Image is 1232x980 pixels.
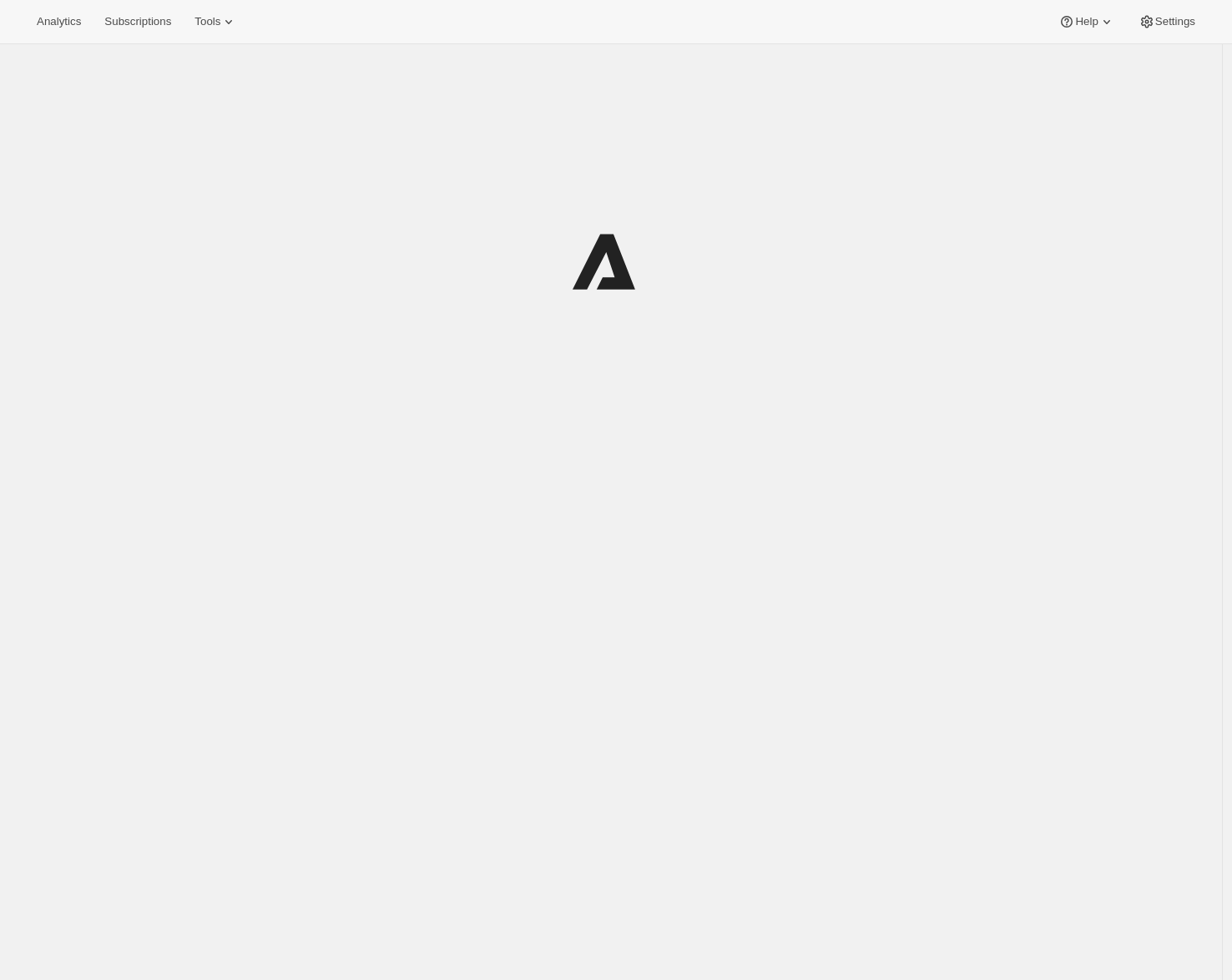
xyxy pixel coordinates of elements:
button: Help [1048,10,1124,33]
button: Tools [184,10,247,33]
span: Settings [1155,15,1195,28]
button: Settings [1128,10,1205,33]
button: Analytics [27,10,91,33]
span: Help [1075,15,1098,28]
span: Analytics [37,15,81,28]
span: Subscriptions [104,15,171,28]
button: Subscriptions [94,10,181,33]
span: Tools [194,15,220,28]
